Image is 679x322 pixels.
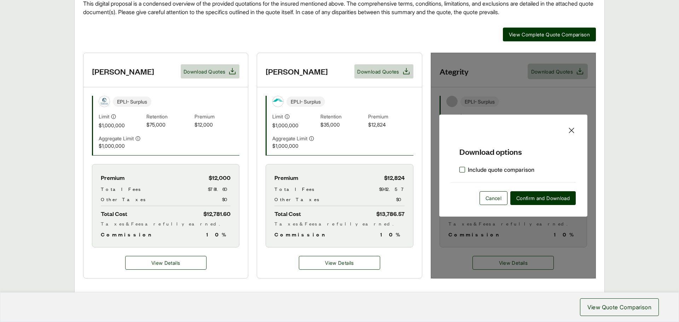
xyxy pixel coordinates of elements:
span: Premium [101,173,124,182]
span: $13,786.57 [376,209,405,218]
span: 10 % [380,230,405,239]
div: Taxes & Fees are fully earned. [274,220,404,227]
span: Total Cost [101,209,127,218]
span: $12,824 [384,173,405,182]
span: Retention [146,113,191,121]
span: Aggregate Limit [272,135,307,142]
span: EPLI - Surplus [286,96,325,107]
button: Download Quotes [354,64,413,78]
span: Other Taxes [274,195,319,203]
span: Download Quotes [357,68,399,75]
span: $35,000 [320,121,365,129]
span: $1,000,000 [99,142,144,150]
label: Include quote comparison [459,165,534,174]
span: $781.60 [208,185,231,193]
button: Cancel [480,191,507,205]
span: Total Cost [274,209,301,218]
div: Taxes & Fees are fully earned. [101,220,231,227]
span: $12,824 [368,121,413,129]
span: View Details [325,259,354,267]
span: $1,000,000 [99,122,144,129]
span: Total Fees [101,185,140,193]
span: $1,000,000 [272,142,317,150]
a: Hamilton details [299,256,380,270]
span: $12,000 [195,121,239,129]
span: Premium [274,173,298,182]
img: Hudson [99,96,110,107]
span: View Quote Comparison [587,303,651,311]
button: View Complete Quote Comparison [503,28,596,41]
img: Hamilton Select [273,96,283,107]
span: $1,000,000 [272,122,317,129]
button: Download Quotes [181,64,239,78]
span: EPLI - Surplus [113,96,151,107]
span: $12,000 [209,173,231,182]
span: Confirm and Download [516,194,570,202]
span: Retention [320,113,365,121]
h3: [PERSON_NAME] [266,66,328,77]
span: $75,000 [146,121,191,129]
span: Premium [195,113,239,121]
span: Total Fees [274,185,314,193]
span: Other Taxes [101,195,145,203]
span: View Details [151,259,180,267]
span: Cancel [486,194,501,202]
span: Download Quotes [184,68,225,75]
span: View Complete Quote Comparison [509,31,590,38]
button: View Details [125,256,207,270]
span: Aggregate Limit [99,135,134,142]
span: $0 [396,195,405,203]
span: Limit [99,113,109,120]
span: $12,781.60 [203,209,231,218]
button: Confirm and Download [510,191,576,205]
span: $962.57 [379,185,405,193]
button: View Details [299,256,380,270]
span: Limit [272,113,283,120]
span: 10 % [206,230,231,239]
span: $0 [222,195,231,203]
span: Commission [101,230,155,239]
h3: [PERSON_NAME] [92,66,154,77]
h5: Download options [451,135,576,157]
span: Commission [274,230,328,239]
button: View Quote Comparison [580,298,659,316]
a: Hudson details [125,256,207,270]
span: Premium [368,113,413,121]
